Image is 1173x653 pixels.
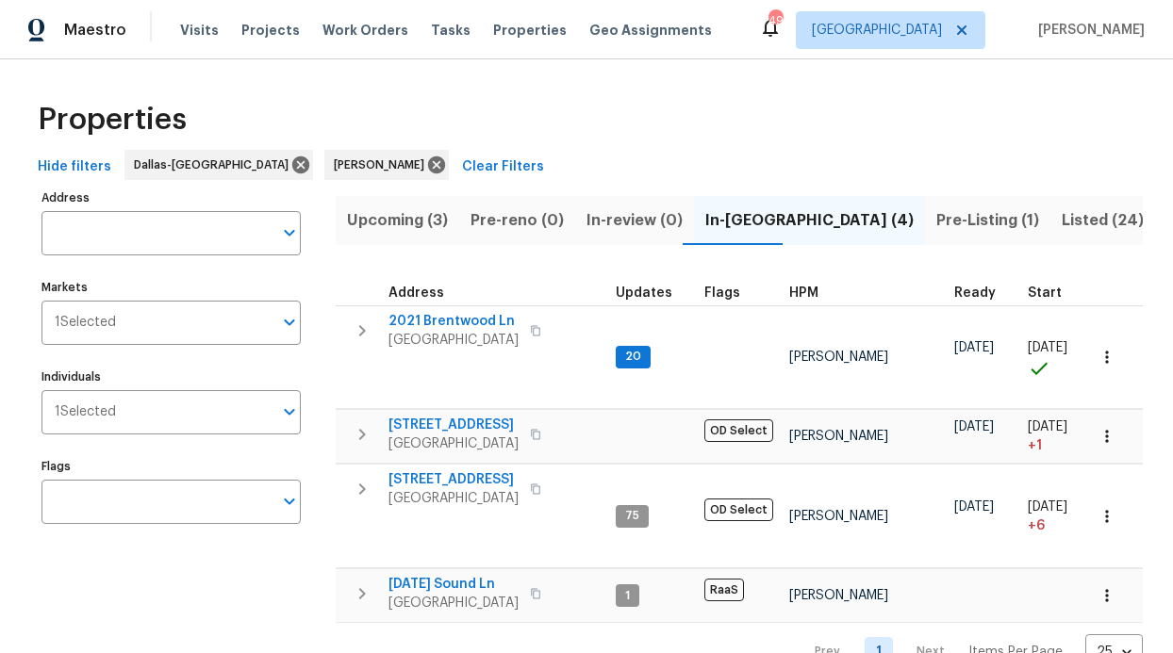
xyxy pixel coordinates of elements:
span: Start [1028,286,1062,300]
span: [PERSON_NAME] [789,351,888,364]
span: In-review (0) [586,207,683,234]
span: Work Orders [322,21,408,40]
span: 75 [618,508,647,524]
div: 49 [768,11,782,30]
button: Open [276,220,303,246]
label: Markets [41,282,301,293]
button: Open [276,399,303,425]
span: In-[GEOGRAPHIC_DATA] (4) [705,207,914,234]
div: Dallas-[GEOGRAPHIC_DATA] [124,150,313,180]
span: [STREET_ADDRESS] [388,416,519,434]
span: Projects [241,21,300,40]
span: Clear Filters [462,155,544,179]
span: Updates [616,286,672,300]
span: Dallas-[GEOGRAPHIC_DATA] [134,155,296,174]
button: Hide filters [30,150,119,185]
span: [PERSON_NAME] [789,430,888,443]
label: Flags [41,461,301,472]
span: Upcoming (3) [347,207,448,234]
span: Properties [493,21,567,40]
span: + 1 [1028,436,1042,455]
span: [PERSON_NAME] [1031,21,1145,40]
span: [GEOGRAPHIC_DATA] [388,594,519,612]
span: [STREET_ADDRESS] [388,470,519,489]
span: Ready [954,286,996,300]
button: Clear Filters [454,150,552,185]
button: Open [276,309,303,335]
span: Pre-reno (0) [471,207,564,234]
span: [PERSON_NAME] [334,155,432,174]
span: + 6 [1028,516,1045,535]
span: HPM [789,286,818,300]
span: Visits [180,21,219,40]
span: [DATE] [954,500,994,514]
span: 1 Selected [55,404,116,420]
span: [GEOGRAPHIC_DATA] [388,434,519,453]
td: Project started on time [1020,305,1086,409]
span: OD Select [704,419,773,442]
span: [PERSON_NAME] [789,510,888,523]
span: [DATE] [1028,341,1067,354]
span: Address [388,286,444,300]
span: Hide filters [38,155,111,179]
div: Earliest renovation start date (first business day after COE or Checkout) [954,286,1013,300]
span: OD Select [704,498,773,521]
span: RaaS [704,579,744,601]
span: [GEOGRAPHIC_DATA] [388,331,519,350]
button: Open [276,488,303,514]
span: Maestro [64,21,126,40]
span: [GEOGRAPHIC_DATA] [388,489,519,508]
span: Listed (24) [1062,207,1144,234]
td: Project started 6 days late [1020,465,1086,568]
span: [GEOGRAPHIC_DATA] [812,21,942,40]
span: [DATE] Sound Ln [388,575,519,594]
span: 1 Selected [55,315,116,331]
span: Pre-Listing (1) [936,207,1039,234]
span: [DATE] [1028,500,1067,514]
td: Project started 1 days late [1020,410,1086,464]
span: Geo Assignments [589,21,712,40]
label: Individuals [41,371,301,383]
span: Tasks [431,24,471,37]
span: [DATE] [1028,420,1067,433]
div: [PERSON_NAME] [324,150,449,180]
span: 2021 Brentwood Ln [388,312,519,331]
div: Actual renovation start date [1028,286,1079,300]
label: Address [41,192,301,204]
span: [PERSON_NAME] [789,589,888,602]
span: 1 [618,588,637,604]
span: Flags [704,286,740,300]
span: 20 [618,349,649,365]
span: [DATE] [954,341,994,354]
span: [DATE] [954,420,994,433]
span: Properties [38,110,187,129]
